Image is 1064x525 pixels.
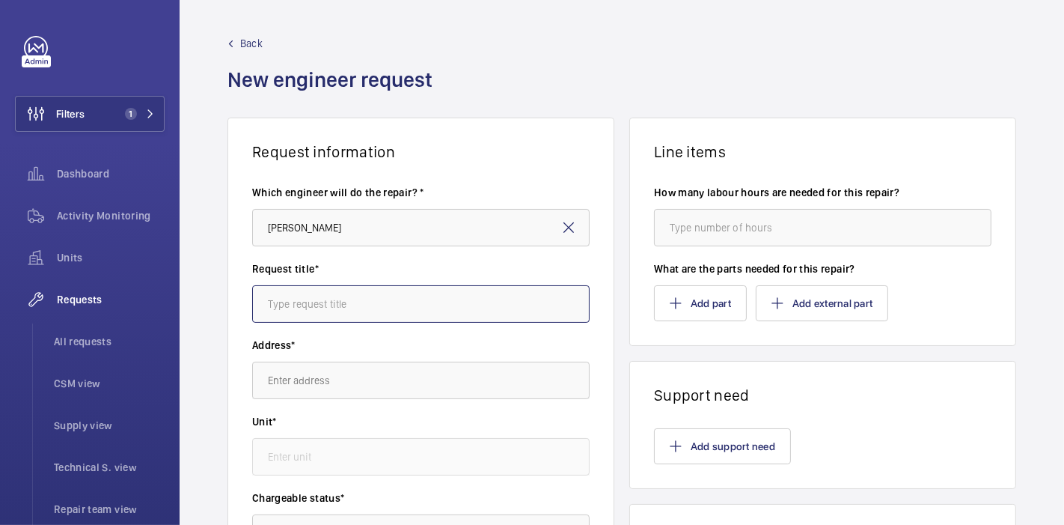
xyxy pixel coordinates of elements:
[252,362,590,399] input: Enter address
[654,209,991,246] input: Type number of hours
[54,334,165,349] span: All requests
[240,36,263,51] span: Back
[252,285,590,323] input: Type request title
[252,185,590,200] label: Which engineer will do the repair? *
[57,208,165,223] span: Activity Monitoring
[15,96,165,132] button: Filters1
[654,428,791,464] button: Add support need
[252,209,590,246] input: Select engineer
[54,376,165,391] span: CSM view
[125,108,137,120] span: 1
[252,491,590,506] label: Chargeable status*
[252,338,590,353] label: Address*
[252,142,590,161] h1: Request information
[252,261,590,276] label: Request title*
[252,414,590,429] label: Unit*
[54,460,165,475] span: Technical S. view
[54,502,165,517] span: Repair team view
[57,166,165,181] span: Dashboard
[654,142,991,161] h1: Line items
[227,66,441,118] h1: New engineer request
[54,418,165,433] span: Supply view
[654,185,991,200] label: How many labour hours are needed for this repair?
[756,285,888,321] button: Add external part
[654,285,747,321] button: Add part
[57,292,165,307] span: Requests
[654,386,991,404] h1: Support need
[654,261,991,276] label: What are the parts needed for this repair?
[252,438,590,476] input: Enter unit
[57,250,165,265] span: Units
[56,106,85,121] span: Filters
